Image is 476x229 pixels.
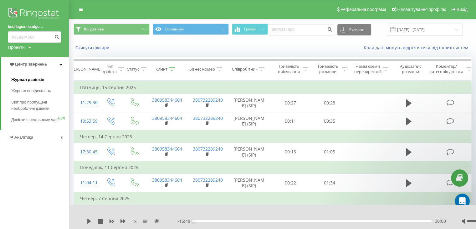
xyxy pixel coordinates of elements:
[340,7,386,12] span: Реферальна програма
[74,45,112,51] button: Скинути фільтри
[74,192,474,205] td: Четвер, 7 Серпня 2025
[354,64,381,74] div: Назва схеми переадресації
[80,146,93,158] div: 17:30:45
[193,115,223,121] a: 380732289240
[8,24,61,30] a: bud.legion-leadge...
[80,177,93,189] div: 11:04:11
[127,67,139,72] div: Статус
[310,94,349,112] td: 00:28
[8,44,25,51] div: Проекти
[310,112,349,130] td: 00:35
[103,64,117,74] div: Тип дзвінка
[232,67,257,72] div: Співробітник
[232,24,268,35] button: Графік
[315,64,340,74] div: Тривалість розмови
[395,64,426,74] div: Аудіозапис розмови
[15,62,47,67] span: Центр звернень
[276,64,301,74] div: Тривалість очікування
[337,24,371,35] button: Експорт
[271,174,310,192] td: 00:22
[268,24,334,35] input: Пошук за номером
[8,6,61,22] img: Ringostat logo
[152,115,182,121] a: 380958344604
[455,194,470,209] iframe: Intercom live chat
[11,117,58,123] span: Дзвінки в реальному часі
[177,218,193,224] span: - 16:48
[74,161,474,174] td: Понеділок, 11 Серпня 2025
[227,143,271,161] td: [PERSON_NAME] (SIP)
[11,88,51,94] span: Журнал повідомлень
[244,27,256,31] span: Графік
[11,74,69,85] a: Журнал дзвінків
[11,99,66,112] span: Звіт про пропущені необроблені дзвінки
[435,218,446,224] span: 00:00
[189,67,215,72] div: Бізнес номер
[271,94,310,112] td: 00:27
[271,112,310,130] td: 00:11
[11,97,69,114] a: Звіт про пропущені необроблені дзвінки
[74,24,150,35] button: Всі дзвінки
[227,174,271,192] td: [PERSON_NAME] (SIP)
[11,77,44,83] span: Журнал дзвінків
[74,81,474,94] td: П’ятниця, 15 Серпня 2025
[70,67,101,72] div: [PERSON_NAME]
[227,94,271,112] td: [PERSON_NAME] (SIP)
[428,64,465,74] div: Коментар/категорія дзвінка
[132,218,136,224] span: 1 x
[152,146,182,152] a: 380958344604
[193,146,223,152] a: 380732289240
[397,7,446,12] span: Налаштування профілю
[271,143,310,161] td: 00:15
[192,220,195,222] div: Accessibility label
[193,97,223,103] a: 380732289240
[74,130,474,143] td: Четвер, 14 Серпня 2025
[14,135,33,140] span: Аналiтика
[11,114,69,125] a: Дзвінки в реальному часіNEW
[11,85,69,97] a: Журнал повідомлень
[310,143,349,161] td: 01:05
[364,45,471,51] a: Коли дані можуть відрізнятися вiд інших систем
[152,97,182,103] a: 380958344604
[80,115,93,127] div: 10:53:59
[193,177,223,183] a: 380732289240
[8,31,61,43] input: Пошук за номером
[80,97,93,109] div: 11:29:30
[156,67,167,72] div: Клієнт
[1,57,69,72] a: Центр звернень
[310,174,349,192] td: 01:34
[153,24,229,35] button: Основний
[457,7,468,12] span: Вихід
[227,112,271,130] td: [PERSON_NAME] (SIP)
[84,27,105,32] span: Всі дзвінки
[152,177,182,183] a: 380958344604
